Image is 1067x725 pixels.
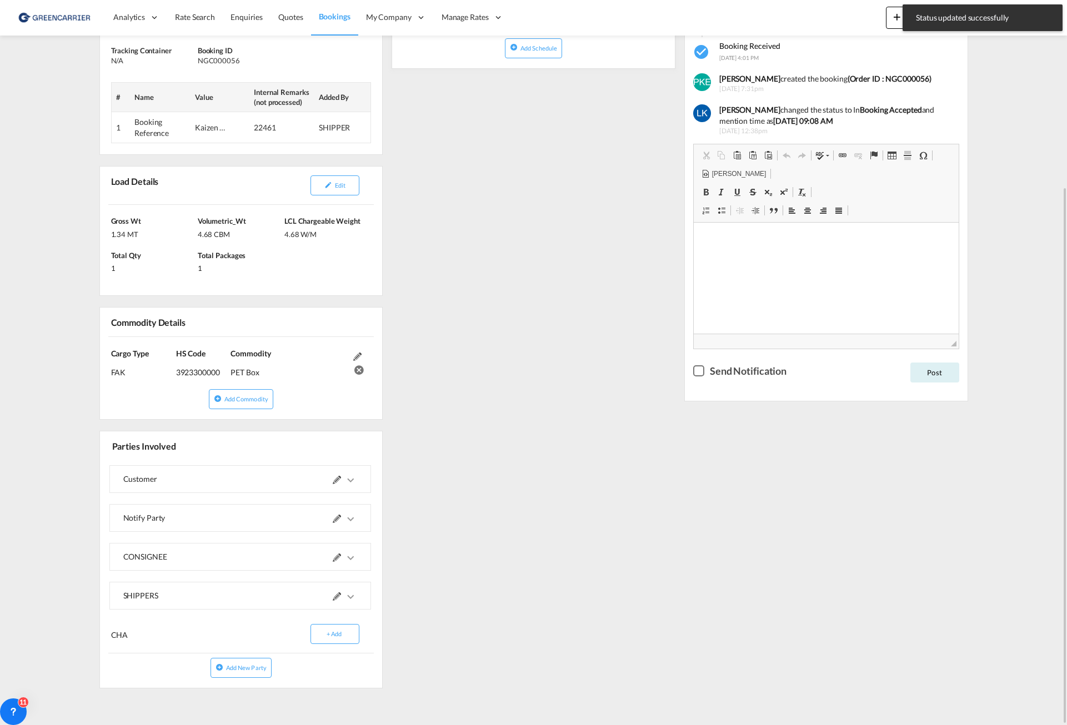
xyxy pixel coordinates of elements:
a: Midtstill [800,203,815,218]
iframe: Rikteksteditor, editor2 [694,223,959,334]
a: Sett inn spesialtegn [915,148,931,163]
span: [DATE] 4:01 PM [719,54,759,61]
span: [PERSON_NAME] [710,169,766,179]
span: HS Code [176,349,206,358]
span: CONSIGNEE [123,552,167,561]
md-icon: icon-plus-circle [216,663,223,671]
span: New [890,12,932,21]
div: 1 [198,260,282,273]
span: Cargo Type [111,349,149,358]
a: Tabell [884,148,900,163]
div: 1.34 MT [111,226,195,239]
button: icon-pencilEdit [310,175,359,195]
span: Booking ID [198,46,233,55]
a: Fet (Ctrl+B) [698,185,714,199]
span: Edit [335,182,345,189]
span: My Company [366,12,412,23]
th: Value [191,82,249,112]
th: # [111,82,130,112]
a: Blokksitat [766,203,782,218]
a: Senket skrift [760,185,776,199]
div: 1 [111,260,195,273]
a: Sett inn horisontal linje [900,148,915,163]
div: CHA [108,625,239,643]
span: Add Commodity [224,395,268,402]
span: Customer [123,474,157,484]
b: [DATE] 09:08 AM [773,116,833,125]
a: Øk innrykk [748,203,763,218]
md-icon: icon-plus-circle [214,395,222,402]
div: created the booking [719,73,951,84]
span: Enquiries [231,12,263,22]
b: (Order ID : NGC000056) [848,74,931,83]
md-icon: Edit [353,353,362,361]
div: N/A [111,56,195,66]
div: 22461 [254,122,287,133]
span: Total Packages [198,251,246,260]
th: Added By [314,82,371,112]
span: Status updated successfully [913,12,1053,23]
a: Fjern lenke [850,148,866,163]
img: e39c37208afe11efa9cb1d7a6ea7d6f5.png [17,5,92,30]
span: Rate Search [175,12,215,22]
a: Høyrejuster [815,203,831,218]
button: icon-plus-circleAdd Schedule [505,38,562,58]
span: Gross Wt [111,217,141,225]
a: Hevet skrift [776,185,792,199]
div: PET Box [231,359,348,378]
span: LCL Chargeable Weight [284,217,360,225]
div: 4.68 W/M [284,226,368,239]
a: Kursiv (Ctrl+I) [714,185,729,199]
span: Manage Rates [442,12,489,23]
a: Fjern formatering [794,185,810,199]
md-icon: icons/ic_keyboard_arrow_right_black_24px.svg [344,512,357,526]
span: Total Qty [111,251,141,260]
a: Lim inn fra Word [760,148,776,163]
a: [PERSON_NAME] [698,167,769,181]
md-icon: icon-plus-circle [510,43,518,51]
div: Load Details [108,171,163,200]
div: 4.68 CBM [198,226,282,239]
a: Stavekontroll mens du skriver [813,148,832,163]
div: NGC000056 [198,56,282,66]
span: Commodity [231,349,270,358]
span: Quotes [278,12,303,22]
a: Anker [866,148,881,163]
span: Tracking Container [111,46,172,55]
a: Lim inn som ren tekst (Ctrl+Shift+V) [745,148,760,163]
span: Add New Party [226,664,267,671]
a: Angre (Ctrl+Z) [779,148,794,163]
md-icon: icons/ic_keyboard_arrow_right_black_24px.svg [344,474,357,487]
a: Lim inn (Ctrl+V) [729,148,745,163]
a: Understreking (Ctrl+U) [729,185,745,199]
span: Notify Party [123,513,166,522]
span: [DATE] 7:31pm [719,84,951,94]
button: icon-plus-circleAdd New Party [211,658,272,678]
div: FAK [111,359,176,378]
md-icon: icon-plus 400-fg [890,10,904,23]
img: 0ocgo4AAAAGSURBVAMAOl6AW4jsYCYAAAAASUVORK5CYII= [693,104,711,122]
td: SHIPPER [314,112,371,143]
span: Analytics [113,12,145,23]
td: 1 [111,112,130,143]
button: icon-plus 400-fgNewicon-chevron-down [886,7,936,29]
a: Gjør om (Ctrl+Y) [794,148,810,163]
md-checkbox: Checkbox No Ink [693,363,787,378]
span: Add Schedule [520,44,557,52]
a: Reduser innrykk [732,203,748,218]
a: Legg til / fjern punktliste [714,203,729,218]
div: Commodity Details [108,312,239,331]
td: Booking Reference [130,112,191,143]
div: Kaizen Ref [195,122,228,133]
img: 8E+lRRAAAABklEQVQDAJdvtLXu3BLRAAAAAElFTkSuQmCC [693,73,711,91]
span: SHIPPERS [123,591,158,600]
button: Post [910,363,959,382]
div: Parties Involved [109,436,239,455]
b: [PERSON_NAME] [719,74,780,83]
span: Bookings [319,12,350,21]
button: + Add [310,624,359,644]
span: Booking Received [719,41,780,51]
md-icon: icon-pencil [324,181,332,189]
div: changed the status to In and mention time as [719,104,951,126]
